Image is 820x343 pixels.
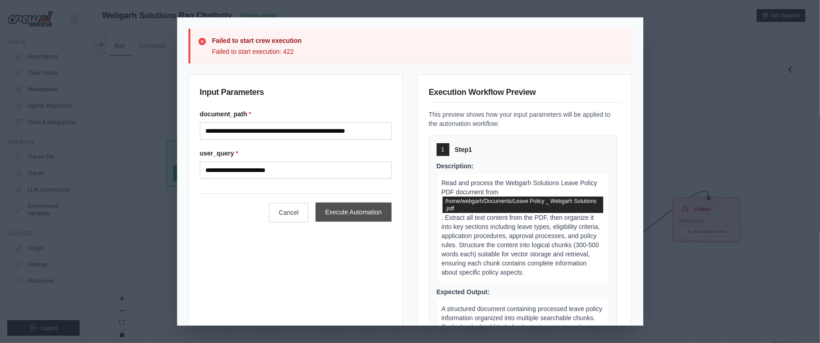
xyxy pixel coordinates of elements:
h3: Input Parameters [200,86,392,102]
iframe: Chat Widget [774,299,820,343]
p: Failed to start execution: 422 [212,47,625,56]
span: Step 1 [455,145,472,154]
button: Execute Automation [316,203,392,222]
span: Expected Output: [437,288,490,296]
span: . Extract all text content from the PDF, then organize it into key sections including leave types... [442,214,600,276]
span: Description: [437,162,474,170]
span: Read and process the Webgarh Solutions Leave Policy PDF document from [442,179,597,196]
span: 1 [441,146,444,153]
p: This preview shows how your input parameters will be applied to the automation workflow: [429,110,621,128]
label: user_query [200,149,392,158]
span: document_path [443,197,603,213]
h3: Execution Workflow Preview [429,86,621,103]
label: document_path [200,109,392,119]
button: Cancel [269,203,308,222]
